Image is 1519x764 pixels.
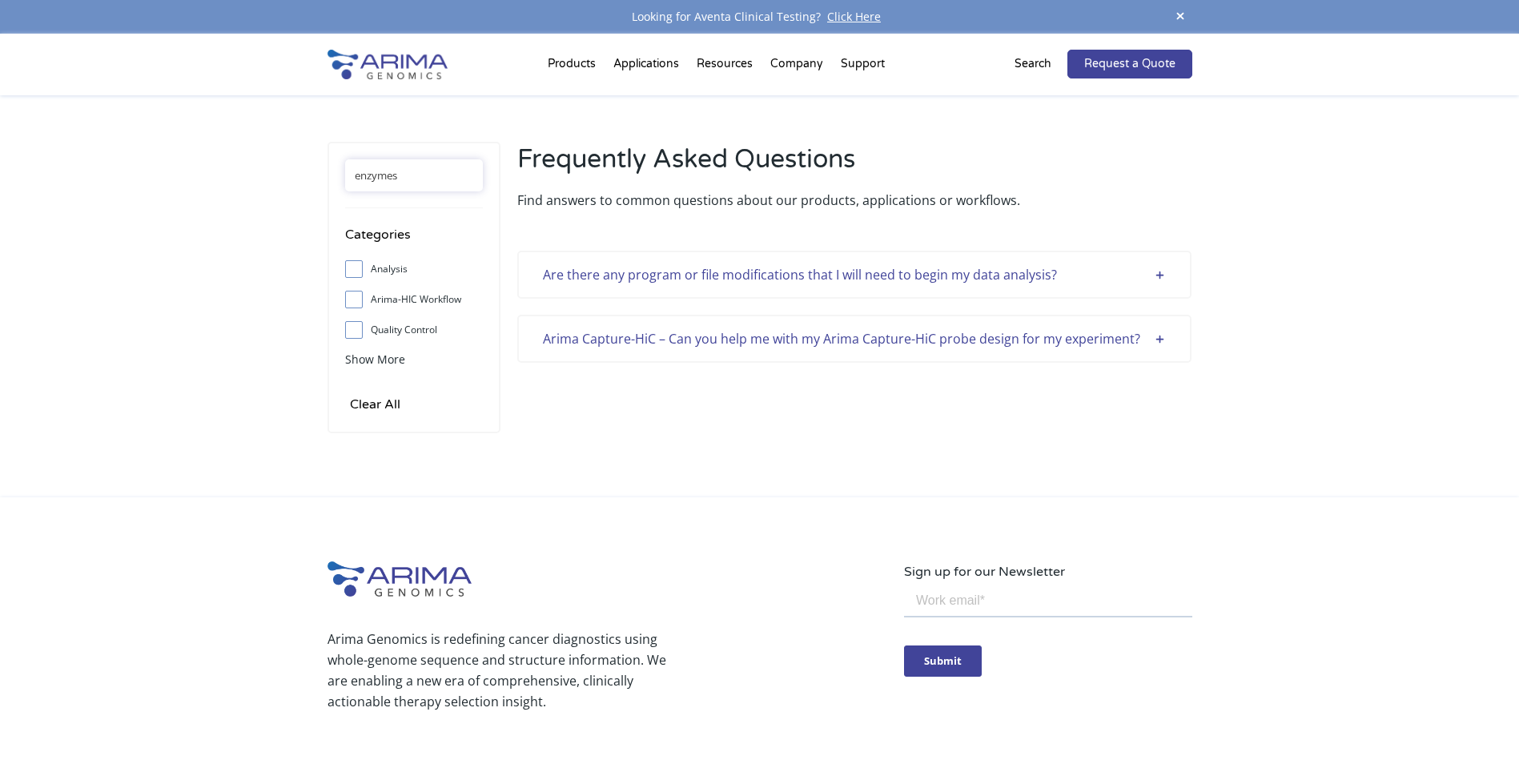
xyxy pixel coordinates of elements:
[821,9,887,24] a: Click Here
[345,159,483,191] input: Search
[517,142,1191,190] h2: Frequently Asked Questions
[1067,50,1192,78] a: Request a Quote
[543,264,1166,285] div: Are there any program or file modifications that I will need to begin my data analysis?
[904,561,1192,582] p: Sign up for our Newsletter
[328,50,448,79] img: Arima-Genomics-logo
[345,352,405,367] span: Show More
[345,257,483,281] label: Analysis
[543,328,1166,349] div: Arima Capture-HiC – Can you help me with my Arima Capture-HiC probe design for my experiment?
[345,318,483,342] label: Quality Control
[345,393,405,416] input: Clear All
[328,6,1192,27] div: Looking for Aventa Clinical Testing?
[328,561,472,597] img: Arima-Genomics-logo
[1015,54,1051,74] p: Search
[328,629,673,712] p: Arima Genomics is redefining cancer diagnostics using whole-genome sequence and structure informa...
[517,190,1191,211] p: Find answers to common questions about our products, applications or workflows.
[904,582,1192,687] iframe: Form 0
[345,288,483,312] label: Arima-HIC Workflow
[345,224,483,257] h4: Categories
